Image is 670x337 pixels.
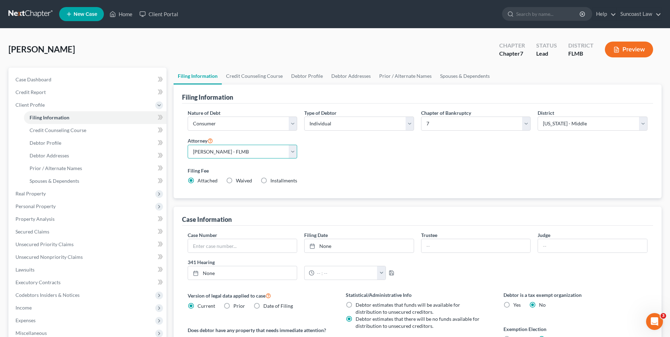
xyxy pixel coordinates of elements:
div: Chapter [499,42,525,50]
span: Debtor estimates that there will be no funds available for distribution to unsecured creditors. [356,316,480,329]
div: FLMB [568,50,594,58]
input: -- [538,239,647,252]
span: Filing Information [30,114,69,120]
a: Lawsuits [10,263,167,276]
a: Suncoast Law [617,8,661,20]
span: Miscellaneous [15,330,47,336]
span: Personal Property [15,203,56,209]
span: Case Dashboard [15,76,51,82]
a: Prior / Alternate Names [375,68,436,85]
span: 7 [520,50,523,57]
label: Case Number [188,231,217,239]
label: Trustee [421,231,437,239]
span: Income [15,305,32,311]
span: New Case [74,12,97,17]
div: Filing Information [182,93,233,101]
a: Debtor Profile [287,68,327,85]
input: Search by name... [516,7,581,20]
span: Debtor Addresses [30,152,69,158]
a: Debtor Addresses [24,149,167,162]
span: Credit Counseling Course [30,127,86,133]
span: Codebtors Insiders & Notices [15,292,80,298]
input: Enter case number... [188,239,297,252]
div: District [568,42,594,50]
label: Statistical/Administrative Info [346,291,490,299]
input: -- [421,239,531,252]
span: Credit Report [15,89,46,95]
span: Real Property [15,191,46,196]
div: Chapter [499,50,525,58]
span: No [539,302,546,308]
label: Chapter of Bankruptcy [421,109,471,117]
span: Expenses [15,317,36,323]
span: Spouses & Dependents [30,178,79,184]
a: Spouses & Dependents [436,68,494,85]
label: Filing Fee [188,167,647,174]
span: [PERSON_NAME] [8,44,75,54]
div: Lead [536,50,557,58]
a: Debtor Addresses [327,68,375,85]
label: District [538,109,554,117]
label: Nature of Debt [188,109,220,117]
span: Installments [270,177,297,183]
span: Waived [236,177,252,183]
a: Debtor Profile [24,137,167,149]
a: Prior / Alternate Names [24,162,167,175]
span: Secured Claims [15,229,49,235]
label: Does debtor have any property that needs immediate attention? [188,326,332,334]
label: Filing Date [304,231,328,239]
a: Help [593,8,616,20]
span: Prior [233,303,245,309]
a: Credit Counseling Course [24,124,167,137]
label: Debtor is a tax exempt organization [503,291,647,299]
span: Prior / Alternate Names [30,165,82,171]
a: Secured Claims [10,225,167,238]
a: Case Dashboard [10,73,167,86]
span: Debtor estimates that funds will be available for distribution to unsecured creditors. [356,302,460,315]
iframe: Intercom live chat [646,313,663,330]
label: Exemption Election [503,325,647,333]
span: Yes [513,302,521,308]
span: Client Profile [15,102,45,108]
span: Current [198,303,215,309]
label: Attorney [188,136,213,145]
input: -- : -- [314,266,377,280]
span: Debtor Profile [30,140,61,146]
a: Filing Information [24,111,167,124]
span: 3 [660,313,666,319]
span: Lawsuits [15,267,35,273]
a: Client Portal [136,8,182,20]
a: None [305,239,414,252]
span: Property Analysis [15,216,55,222]
label: Type of Debtor [304,109,337,117]
span: Executory Contracts [15,279,61,285]
label: Judge [538,231,550,239]
a: None [188,266,297,280]
a: Credit Report [10,86,167,99]
a: Filing Information [174,68,222,85]
a: Spouses & Dependents [24,175,167,187]
a: Unsecured Nonpriority Claims [10,251,167,263]
div: Status [536,42,557,50]
span: Date of Filing [263,303,293,309]
a: Credit Counseling Course [222,68,287,85]
span: Attached [198,177,218,183]
span: Unsecured Nonpriority Claims [15,254,83,260]
div: Case Information [182,215,232,224]
span: Unsecured Priority Claims [15,241,74,247]
label: Version of legal data applied to case [188,291,332,300]
a: Unsecured Priority Claims [10,238,167,251]
a: Property Analysis [10,213,167,225]
a: Home [106,8,136,20]
label: 341 Hearing [184,258,418,266]
button: Preview [605,42,653,57]
a: Executory Contracts [10,276,167,289]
